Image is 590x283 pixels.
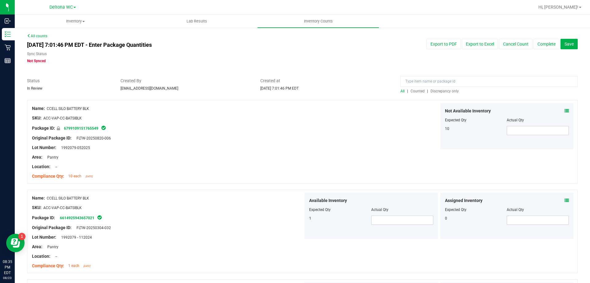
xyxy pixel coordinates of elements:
button: Export to PDF [427,39,461,49]
input: Type item name or package id [400,76,578,87]
inline-svg: Inventory [5,31,11,37]
iframe: Resource center unread badge [18,233,26,240]
span: Area: [32,244,42,249]
iframe: Resource center [6,234,25,252]
span: [DATE] 7:01:46 PM EDT [260,86,299,91]
span: 1992079-052025 [58,146,90,150]
span: Pantry [44,155,58,160]
a: Inventory Counts [258,15,379,28]
div: 10 [445,126,507,131]
div: Expected Qty [445,117,507,123]
span: [DATE] [85,175,92,178]
span: Name: [32,196,45,200]
span: Counted [411,89,425,93]
a: All counts [27,34,47,38]
a: Discrepancy only [429,89,459,93]
span: Deltona WC [49,5,73,10]
span: Compliance Qty: [32,263,64,268]
a: Counted [409,89,427,93]
span: [EMAIL_ADDRESS][DOMAIN_NAME] [120,86,178,91]
p: 08:35 PM EDT [3,259,12,276]
span: Save [564,42,574,46]
span: In Sync [97,214,102,220]
span: FLTW-20250304-032 [73,226,111,230]
div: Actual Qty [507,207,569,212]
span: Original Package ID: [32,225,72,230]
span: In Review [27,86,42,91]
span: Inventory [15,18,136,24]
a: Inventory [15,15,136,28]
span: 10 each [68,174,81,178]
span: Lot Number: [32,235,56,240]
span: Original Package ID: [32,135,72,140]
inline-svg: Inbound [5,18,11,24]
div: Actual Qty [507,117,569,123]
span: Created at [260,78,391,84]
label: Sync Status [27,51,47,57]
span: Created By [120,78,251,84]
button: Complete [533,39,560,49]
span: Lab Results [178,18,215,24]
span: SKU: [32,115,41,120]
span: Location: [32,254,50,259]
span: Discrepancy only [431,89,459,93]
p: 08/23 [3,276,12,280]
span: Available Inventory [309,197,347,204]
inline-svg: Reports [5,58,11,64]
span: Not Available Inventory [445,108,491,114]
button: Export to Excel [462,39,498,49]
span: All [400,89,405,93]
button: Save [560,39,578,49]
span: Location: [32,164,50,169]
span: CCELL SILO BATTERY BLK [47,107,89,111]
div: Expected Qty [445,207,507,212]
span: In Sync [101,125,106,131]
span: SKU: [32,205,41,210]
a: 6799109151765549 [64,126,98,131]
span: Hi, [PERSON_NAME]! [538,5,578,10]
span: Package ID: [32,215,55,220]
span: Package ID: [32,126,55,131]
span: Area: [32,155,42,160]
div: 0 [445,216,507,221]
span: 1 [309,216,311,220]
span: -- [52,165,57,169]
span: 1992079 - 112024 [58,235,92,240]
span: Name: [32,106,45,111]
span: ACC-VAP-CC-BATSIBLK [43,116,82,120]
span: FLTW-20250820-006 [73,136,111,140]
span: [DATE] [83,265,90,268]
a: 6614925943657021 [60,216,94,220]
span: Inventory Counts [296,18,341,24]
span: Status [27,78,111,84]
span: | [427,89,428,93]
span: Not Synced [27,59,46,63]
span: Assigned Inventory [445,197,482,204]
span: ACC-VAP-CC-BATSIBLK [43,206,82,210]
span: Actual Qty [371,208,388,212]
span: CCELL SILO BATTERY BLK [47,196,89,200]
a: Lab Results [136,15,258,28]
span: Pantry [44,245,58,249]
span: Expected Qty [309,208,331,212]
span: Compliance Qty: [32,174,64,179]
span: | [407,89,408,93]
h4: [DATE] 7:01:46 PM EDT - Enter Package Quantities [27,42,344,48]
span: Lot Number: [32,145,56,150]
inline-svg: Retail [5,44,11,51]
span: -- [52,254,57,259]
span: 1 each [68,264,79,268]
button: Cancel Count [499,39,533,49]
a: All [400,89,407,93]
